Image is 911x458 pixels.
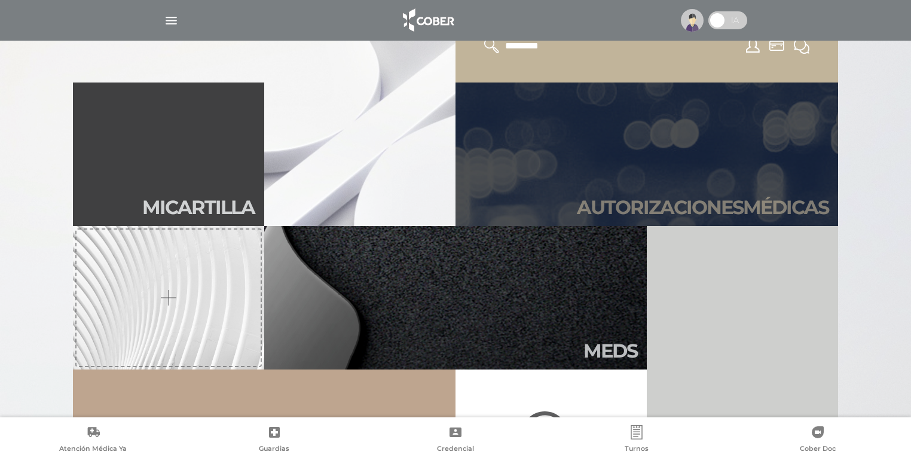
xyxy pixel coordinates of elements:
[73,83,264,226] a: Micartilla
[142,196,255,219] h2: Mi car tilla
[365,425,546,456] a: Credencial
[583,340,637,362] h2: Meds
[625,444,649,455] span: Turnos
[681,9,704,32] img: profile-placeholder.svg
[437,444,474,455] span: Credencial
[164,13,179,28] img: Cober_menu-lines-white.svg
[259,444,289,455] span: Guardias
[455,83,838,226] a: Autorizacionesmédicas
[264,226,647,370] a: Meds
[396,6,459,35] img: logo_cober_home-white.png
[59,444,127,455] span: Atención Médica Ya
[577,196,829,219] h2: Autori zaciones médicas
[727,425,909,456] a: Cober Doc
[800,444,836,455] span: Cober Doc
[2,425,184,456] a: Atención Médica Ya
[546,425,727,456] a: Turnos
[184,425,365,456] a: Guardias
